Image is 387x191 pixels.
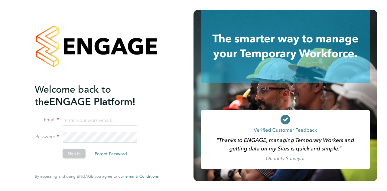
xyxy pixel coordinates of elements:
input: Enter your work email... [63,115,137,126]
a: Terms & Conditions [124,174,159,179]
label: Email [35,117,59,123]
button: Forgot Password [90,149,132,158]
h2: ENGAGE Platform! [35,83,153,108]
span: Welcome back to the [35,83,111,107]
button: Sign In [63,149,86,158]
span: By accessing and using ENGAGE you agree to our [35,174,159,179]
label: Password [35,133,59,140]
